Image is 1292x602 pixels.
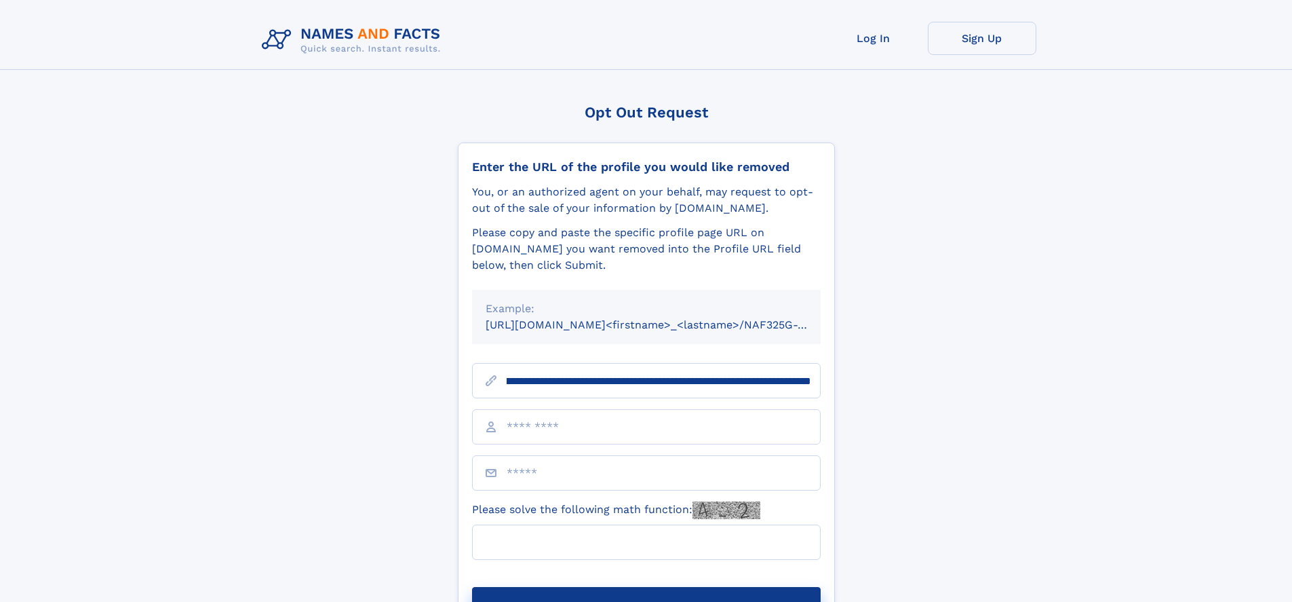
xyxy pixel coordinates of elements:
[472,502,760,519] label: Please solve the following math function:
[472,225,821,274] div: Please copy and paste the specific profile page URL on [DOMAIN_NAME] you want removed into the Pr...
[928,22,1036,55] a: Sign Up
[458,104,835,121] div: Opt Out Request
[486,318,846,331] small: [URL][DOMAIN_NAME]<firstname>_<lastname>/NAF325G-xxxxxxxx
[472,184,821,217] div: You, or an authorized agent on your behalf, may request to opt-out of the sale of your informatio...
[472,159,821,174] div: Enter the URL of the profile you would like removed
[819,22,928,55] a: Log In
[256,22,452,58] img: Logo Names and Facts
[486,301,807,317] div: Example:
